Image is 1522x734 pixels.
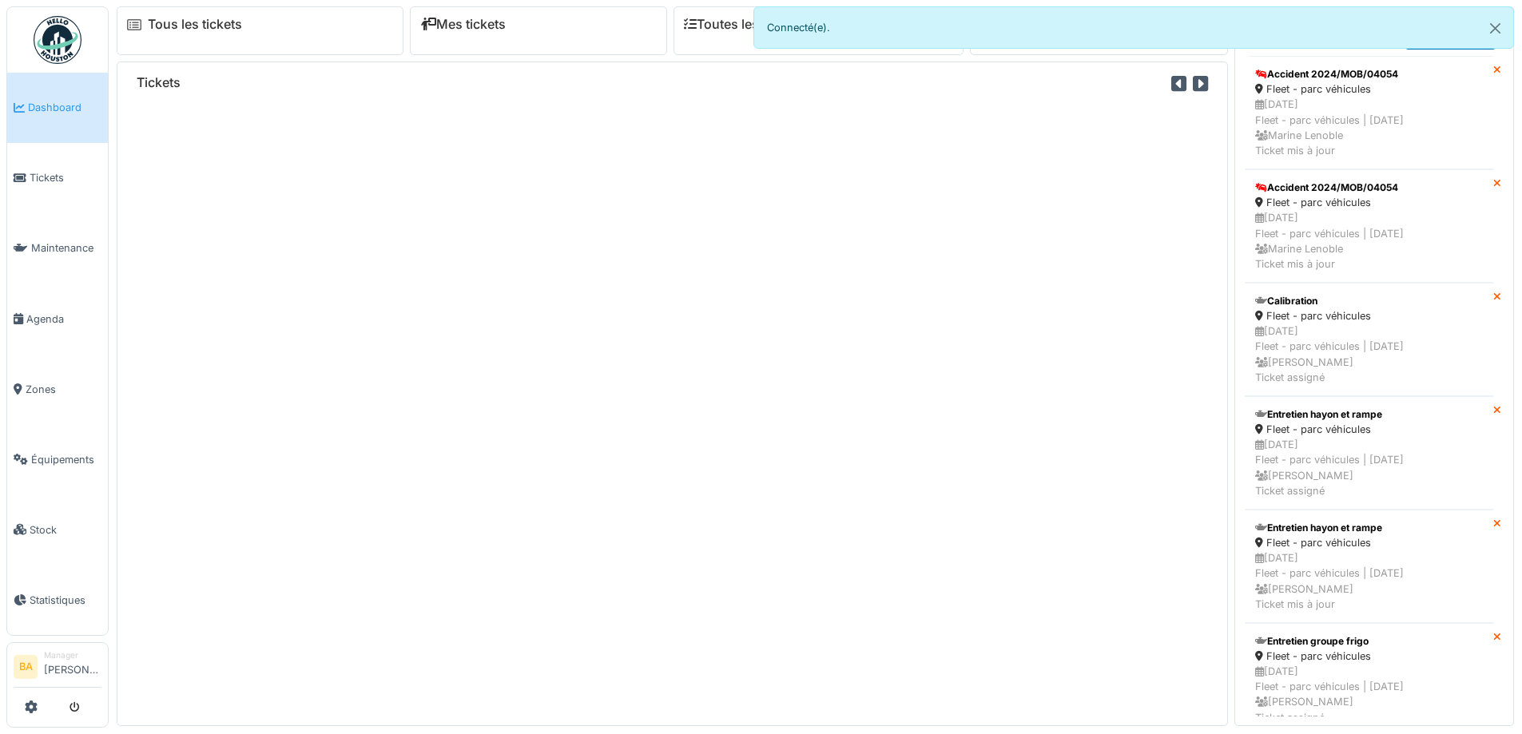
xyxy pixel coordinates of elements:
a: Toutes les tâches [684,17,803,32]
a: Statistiques [7,565,108,635]
span: Agenda [26,311,101,327]
a: Équipements [7,424,108,494]
a: Entretien hayon et rampe Fleet - parc véhicules [DATE]Fleet - parc véhicules | [DATE] [PERSON_NAM... [1245,510,1493,623]
div: Calibration [1255,294,1483,308]
div: [DATE] Fleet - parc véhicules | [DATE] Marine Lenoble Ticket mis à jour [1255,97,1483,158]
a: BA Manager[PERSON_NAME] [14,649,101,688]
div: Fleet - parc véhicules [1255,649,1483,664]
a: Entretien hayon et rampe Fleet - parc véhicules [DATE]Fleet - parc véhicules | [DATE] [PERSON_NAM... [1245,396,1493,510]
div: Manager [44,649,101,661]
div: [DATE] Fleet - parc véhicules | [DATE] [PERSON_NAME] Ticket mis à jour [1255,550,1483,612]
span: Dashboard [28,100,101,115]
a: Accident 2024/MOB/04054 Fleet - parc véhicules [DATE]Fleet - parc véhicules | [DATE] Marine Lenob... [1245,169,1493,283]
div: Connecté(e). [753,6,1515,49]
a: Dashboard [7,73,108,143]
div: Fleet - parc véhicules [1255,308,1483,323]
h6: Tickets [137,75,181,90]
div: Fleet - parc véhicules [1255,81,1483,97]
span: Tickets [30,170,101,185]
div: Fleet - parc véhicules [1255,195,1483,210]
a: Mes tickets [420,17,506,32]
span: Statistiques [30,593,101,608]
div: Fleet - parc véhicules [1255,422,1483,437]
div: Entretien groupe frigo [1255,634,1483,649]
div: [DATE] Fleet - parc véhicules | [DATE] [PERSON_NAME] Ticket assigné [1255,664,1483,725]
span: Équipements [31,452,101,467]
span: Maintenance [31,240,101,256]
div: Fleet - parc véhicules [1255,535,1483,550]
button: Close [1477,7,1513,50]
a: Maintenance [7,213,108,284]
a: Zones [7,354,108,424]
a: Agenda [7,284,108,354]
a: Accident 2024/MOB/04054 Fleet - parc véhicules [DATE]Fleet - parc véhicules | [DATE] Marine Lenob... [1245,56,1493,169]
li: [PERSON_NAME] [44,649,101,684]
a: Stock [7,494,108,565]
span: Zones [26,382,101,397]
div: Accident 2024/MOB/04054 [1255,181,1483,195]
div: [DATE] Fleet - parc véhicules | [DATE] Marine Lenoble Ticket mis à jour [1255,210,1483,272]
div: [DATE] Fleet - parc véhicules | [DATE] [PERSON_NAME] Ticket assigné [1255,323,1483,385]
a: Tickets [7,143,108,213]
div: Entretien hayon et rampe [1255,521,1483,535]
li: BA [14,655,38,679]
div: Entretien hayon et rampe [1255,407,1483,422]
a: Tous les tickets [148,17,242,32]
span: Stock [30,522,101,538]
a: Calibration Fleet - parc véhicules [DATE]Fleet - parc véhicules | [DATE] [PERSON_NAME]Ticket assigné [1245,283,1493,396]
div: Accident 2024/MOB/04054 [1255,67,1483,81]
img: Badge_color-CXgf-gQk.svg [34,16,81,64]
div: [DATE] Fleet - parc véhicules | [DATE] [PERSON_NAME] Ticket assigné [1255,437,1483,498]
